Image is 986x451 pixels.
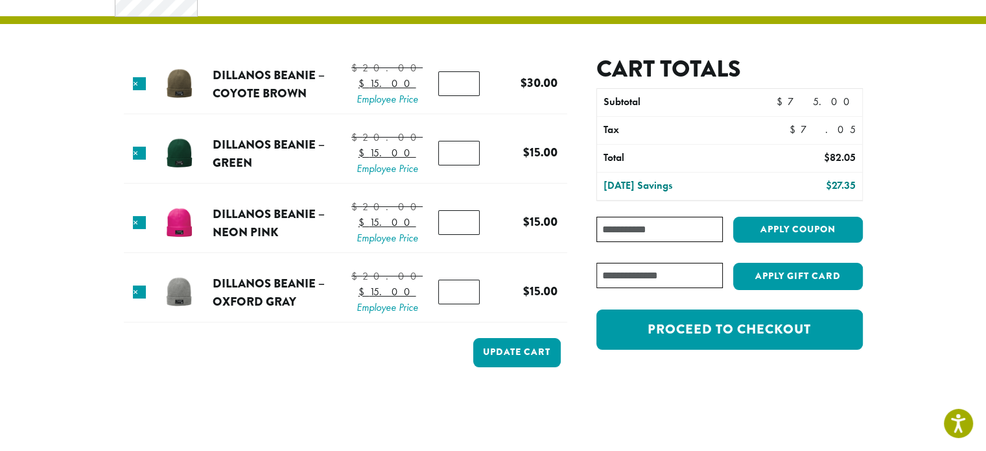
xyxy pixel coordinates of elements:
[358,215,416,229] bdi: 15.00
[213,66,325,102] a: Dillanos Beanie – Coyote Brown
[133,147,146,160] a: Remove this item
[351,161,423,177] span: Employee Price
[438,210,480,235] input: Product quantity
[351,200,362,213] span: $
[823,151,829,164] span: $
[133,77,146,90] a: Remove this item
[521,74,527,91] span: $
[133,216,146,229] a: Remove this item
[213,274,325,310] a: Dillanos Beanie – Oxford Gray
[776,95,787,108] span: $
[438,141,480,165] input: Product quantity
[358,77,416,90] bdi: 15.00
[351,130,423,144] bdi: 20.00
[351,61,362,75] span: $
[596,55,862,83] h2: Cart totals
[597,173,756,200] th: [DATE] Savings
[523,282,530,300] span: $
[351,230,423,246] span: Employee Price
[733,217,863,243] button: Apply coupon
[213,136,325,171] a: Dillanos Beanie – Green
[358,215,370,229] span: $
[523,213,530,230] span: $
[213,205,325,241] a: Dillanos Beanie – Neon Pink
[351,130,362,144] span: $
[351,269,423,283] bdi: 20.00
[158,63,200,105] img: Dillanos Beanie - Coyote Brown
[351,200,423,213] bdi: 20.00
[523,213,558,230] bdi: 15.00
[358,77,370,90] span: $
[438,71,480,96] input: Product quantity
[823,151,855,164] bdi: 82.05
[133,286,146,299] a: Remove this item
[733,263,863,290] button: Apply Gift Card
[438,280,480,304] input: Product quantity
[523,143,558,161] bdi: 15.00
[523,282,558,300] bdi: 15.00
[523,143,530,161] span: $
[358,285,416,299] bdi: 15.00
[351,61,423,75] bdi: 20.00
[825,178,831,192] span: $
[790,123,856,136] bdi: 7.05
[351,300,423,315] span: Employee Price
[790,123,801,136] span: $
[776,95,855,108] bdi: 75.00
[158,271,200,313] img: Dillanos Beanie - Oxford Gray
[351,91,423,107] span: Employee Price
[158,132,200,175] img: Dillanos Beanie - Green
[358,285,370,299] span: $
[351,269,362,283] span: $
[358,146,370,160] span: $
[596,310,862,350] a: Proceed to checkout
[825,178,855,192] bdi: 27.35
[597,145,756,172] th: Total
[158,202,200,244] img: Dillanos Beanie - Neon Pink
[597,117,782,144] th: Tax
[358,146,416,160] bdi: 15.00
[521,74,558,91] bdi: 30.00
[473,338,561,367] button: Update cart
[597,89,756,116] th: Subtotal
